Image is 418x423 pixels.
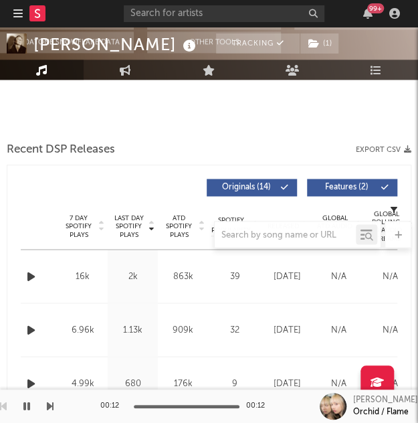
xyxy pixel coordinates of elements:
[161,377,205,390] div: 176k
[215,230,356,240] input: Search by song name or URL
[161,323,205,337] div: 909k
[368,323,413,337] div: N/A
[211,270,258,283] div: 39
[356,146,411,154] button: Export CSV
[61,323,104,337] div: 6.96k
[61,214,96,238] span: 7 Day Spotify Plays
[353,406,409,418] div: Orchid / Flame
[363,8,373,19] button: 99+
[211,323,258,337] div: 32
[61,377,104,390] div: 4.99k
[367,3,384,13] div: 99 +
[33,33,199,56] div: [PERSON_NAME]
[124,5,324,22] input: Search for artists
[265,377,310,390] div: [DATE]
[111,323,154,337] div: 1.13k
[246,398,273,414] div: 00:12
[161,270,205,283] div: 863k
[211,216,251,236] span: Spotify Popularity
[216,33,300,54] button: Tracking
[100,398,127,414] div: 00:12
[111,214,146,238] span: Last Day Spotify Plays
[368,210,405,242] span: Global Rolling 7D Audio Streams
[7,142,115,158] span: Recent DSP Releases
[265,270,310,283] div: [DATE]
[211,377,258,390] div: 9
[316,183,377,191] span: Features ( 2 )
[215,183,277,191] span: Originals ( 14 )
[111,270,154,283] div: 2k
[265,323,310,337] div: [DATE]
[307,179,397,196] button: Features(2)
[300,33,338,54] button: (1)
[111,377,154,390] div: 680
[316,377,361,390] div: N/A
[316,323,361,337] div: N/A
[161,214,197,238] span: ATD Spotify Plays
[316,214,353,238] span: Global ATD Audio Streams
[316,270,361,283] div: N/A
[300,33,339,54] span: ( 1 )
[61,270,104,283] div: 16k
[353,394,418,406] div: [PERSON_NAME]
[368,270,413,283] div: N/A
[207,179,297,196] button: Originals(14)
